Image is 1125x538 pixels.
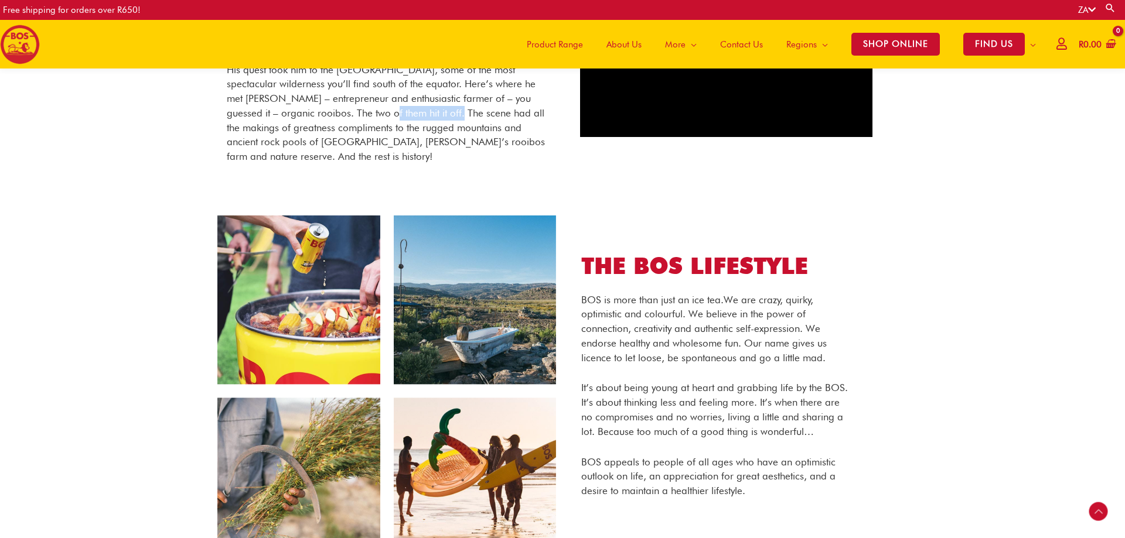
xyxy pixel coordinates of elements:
[786,27,817,62] span: Regions
[515,20,595,68] a: Product Range
[1079,39,1083,50] span: R
[581,455,851,498] p: BOS appeals to people of all ages who have an optimistic outlook on life, an appreciation for gre...
[665,27,686,62] span: More
[1079,39,1102,50] bdi: 0.00
[595,20,653,68] a: About Us
[1076,32,1116,58] a: View Shopping Cart, empty
[840,20,952,68] a: SHOP ONLINE
[963,33,1025,56] span: FIND US
[581,251,851,281] h2: THE BOS LIFESTYLE
[1078,5,1096,15] a: ZA
[527,27,583,62] span: Product Range
[581,293,851,365] p: BOS is more than just an ice tea. We are crazy, quirky, optimistic and colourful. We believe in t...
[708,20,775,68] a: Contact Us
[227,63,546,164] p: His quest took him to the [GEOGRAPHIC_DATA], some of the most spectacular wilderness you’ll find ...
[1104,2,1116,13] a: Search button
[606,27,642,62] span: About Us
[581,381,851,438] p: It’s about being young at heart and grabbing life by the BOS. It’s about thinking less and feelin...
[653,20,708,68] a: More
[506,20,1048,68] nav: Site Navigation
[720,27,763,62] span: Contact Us
[851,33,940,56] span: SHOP ONLINE
[775,20,840,68] a: Regions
